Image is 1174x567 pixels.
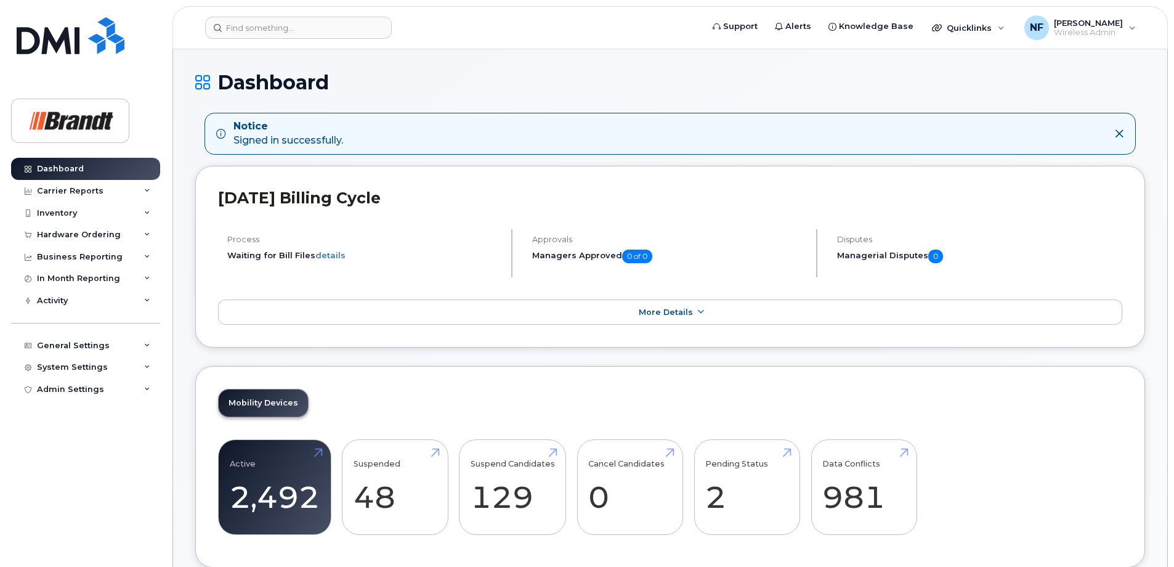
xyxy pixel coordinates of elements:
span: 0 [928,250,943,263]
h5: Managers Approved [532,250,806,263]
a: Suspend Candidates 129 [471,447,555,528]
div: Signed in successfully. [233,120,343,148]
a: details [315,250,346,260]
a: Data Conflicts 981 [822,447,905,528]
strong: Notice [233,120,343,134]
h4: Approvals [532,235,806,244]
a: Active 2,492 [230,447,320,528]
h1: Dashboard [195,71,1145,93]
li: Waiting for Bill Files [227,250,501,261]
a: Cancel Candidates 0 [588,447,671,528]
h4: Disputes [837,235,1122,244]
h2: [DATE] Billing Cycle [218,189,1122,207]
h4: Process [227,235,501,244]
a: Mobility Devices [219,390,308,417]
a: Suspended 48 [354,447,437,528]
span: 0 of 0 [622,250,652,263]
a: Pending Status 2 [705,447,788,528]
span: More Details [639,308,693,317]
h5: Managerial Disputes [837,250,1122,263]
